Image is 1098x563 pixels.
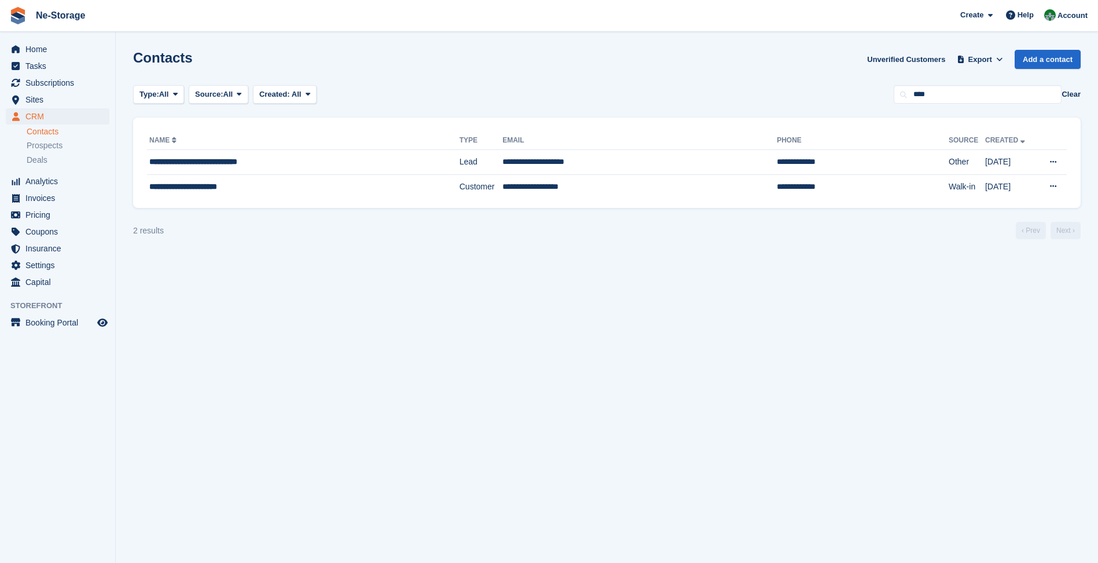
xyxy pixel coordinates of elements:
button: Created: All [253,85,317,104]
a: Unverified Customers [862,50,950,69]
a: menu [6,257,109,273]
button: Export [954,50,1005,69]
a: menu [6,240,109,257]
span: Booking Portal [25,315,95,331]
span: Coupons [25,224,95,240]
span: Export [968,54,992,65]
a: menu [6,108,109,125]
button: Type: All [133,85,184,104]
a: menu [6,315,109,331]
a: menu [6,92,109,108]
td: [DATE] [985,174,1037,199]
th: Email [502,131,777,150]
td: Lead [460,150,502,175]
button: Clear [1062,89,1081,100]
a: menu [6,41,109,57]
span: Type: [139,89,159,100]
span: All [292,90,302,98]
a: Deals [27,154,109,166]
a: menu [6,58,109,74]
span: Analytics [25,173,95,189]
span: Capital [25,274,95,290]
a: Preview store [96,316,109,330]
a: menu [6,173,109,189]
span: Deals [27,155,47,166]
span: Storefront [10,300,115,312]
span: Prospects [27,140,63,151]
span: Create [960,9,983,21]
th: Phone [777,131,949,150]
span: Help [1018,9,1034,21]
a: menu [6,274,109,290]
span: Invoices [25,190,95,206]
span: Insurance [25,240,95,257]
span: Sites [25,92,95,108]
th: Type [460,131,502,150]
a: Ne-Storage [31,6,90,25]
span: Home [25,41,95,57]
a: Next [1051,222,1081,239]
span: Source: [195,89,223,100]
a: Created [985,136,1027,144]
a: Previous [1016,222,1046,239]
nav: Page [1013,222,1083,239]
a: menu [6,75,109,91]
span: Tasks [25,58,95,74]
span: Created: [259,90,290,98]
img: Charlotte Nesbitt [1044,9,1056,21]
h1: Contacts [133,50,193,65]
span: All [223,89,233,100]
span: Settings [25,257,95,273]
a: Add a contact [1015,50,1081,69]
a: Name [149,136,179,144]
td: Walk-in [949,174,985,199]
a: menu [6,190,109,206]
span: All [159,89,169,100]
a: Contacts [27,126,109,137]
td: Customer [460,174,502,199]
a: Prospects [27,140,109,152]
img: stora-icon-8386f47178a22dfd0bd8f6a31ec36ba5ce8667c1dd55bd0f319d3a0aa187defe.svg [9,7,27,24]
td: [DATE] [985,150,1037,175]
th: Source [949,131,985,150]
div: 2 results [133,225,164,237]
span: CRM [25,108,95,125]
a: menu [6,207,109,223]
span: Pricing [25,207,95,223]
span: Subscriptions [25,75,95,91]
button: Source: All [189,85,248,104]
td: Other [949,150,985,175]
a: menu [6,224,109,240]
span: Account [1057,10,1088,21]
